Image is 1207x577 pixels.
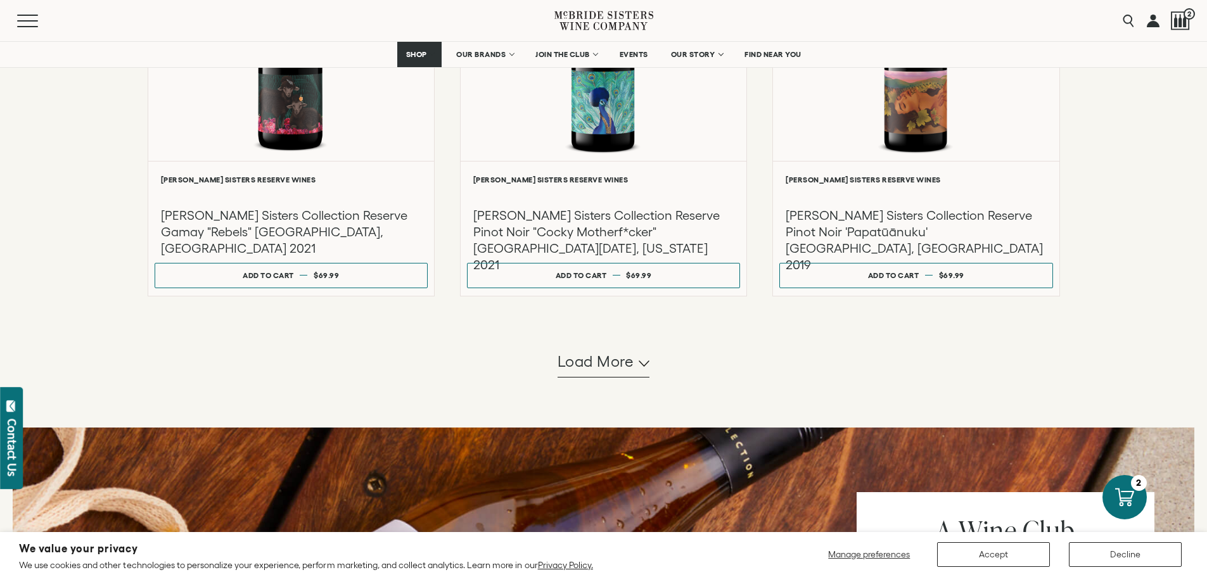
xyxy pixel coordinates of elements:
span: A [936,512,952,549]
h3: [PERSON_NAME] Sisters Collection Reserve Pinot Noir 'Papatūānuku' [GEOGRAPHIC_DATA], [GEOGRAPHIC_... [786,207,1046,273]
span: EVENTS [620,50,648,59]
span: Load more [558,351,634,372]
h6: [PERSON_NAME] Sisters Reserve Wines [786,175,1046,184]
div: Add to cart [556,266,607,284]
span: FIND NEAR YOU [744,50,801,59]
a: OUR BRANDS [448,42,521,67]
h6: [PERSON_NAME] Sisters Reserve Wines [473,175,734,184]
a: OUR STORY [663,42,731,67]
button: Accept [937,542,1050,567]
span: $69.99 [939,271,964,279]
button: Load more [558,347,650,377]
a: JOIN THE CLUB [527,42,605,67]
button: Decline [1069,542,1182,567]
h2: We value your privacy [19,543,593,554]
span: Manage preferences [828,549,910,559]
span: OUR STORY [671,50,715,59]
button: Manage preferences [821,542,918,567]
button: Mobile Menu Trigger [17,15,63,27]
h3: [PERSON_NAME] Sisters Collection Reserve Gamay "Rebels" [GEOGRAPHIC_DATA], [GEOGRAPHIC_DATA] 2021 [161,207,421,257]
h6: [PERSON_NAME] Sisters Reserve Wines [161,175,421,184]
button: Add to cart $69.99 [155,263,428,288]
span: Club [1023,512,1075,549]
div: 2 [1131,475,1147,491]
span: $69.99 [314,271,339,279]
span: Wine [959,512,1016,549]
span: 2 [1184,8,1195,20]
div: Add to cart [243,266,294,284]
a: Privacy Policy. [538,560,593,570]
button: Add to cart $69.99 [467,263,740,288]
a: FIND NEAR YOU [736,42,810,67]
span: OUR BRANDS [456,50,506,59]
div: Add to cart [868,266,919,284]
span: $69.99 [626,271,651,279]
span: SHOP [406,50,427,59]
p: We use cookies and other technologies to personalize your experience, perform marketing, and coll... [19,559,593,571]
a: SHOP [397,42,442,67]
h3: [PERSON_NAME] Sisters Collection Reserve Pinot Noir "Cocky Motherf*cker" [GEOGRAPHIC_DATA][DATE],... [473,207,734,273]
button: Add to cart $69.99 [779,263,1052,288]
div: Contact Us [6,419,18,476]
a: EVENTS [611,42,656,67]
span: JOIN THE CLUB [535,50,590,59]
